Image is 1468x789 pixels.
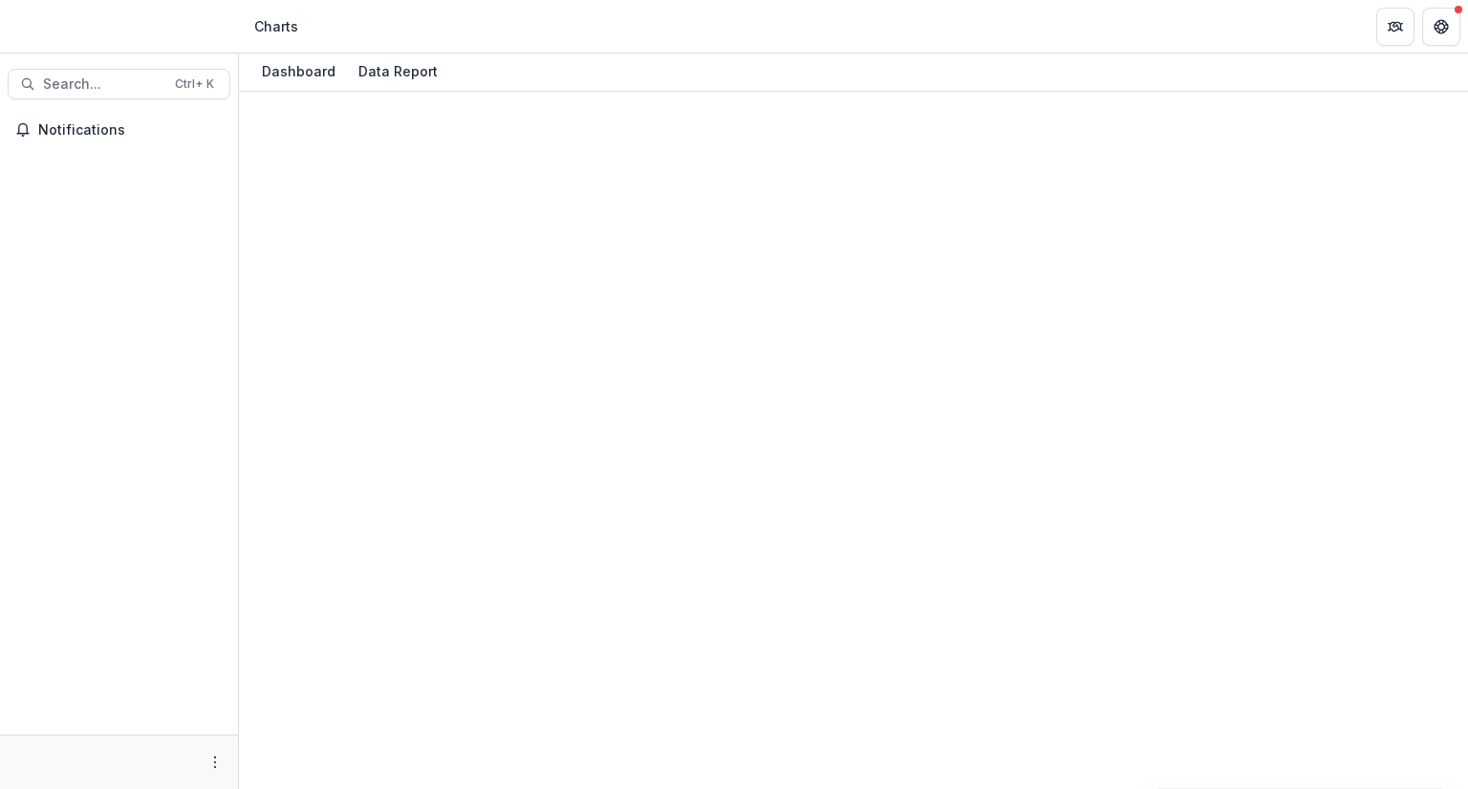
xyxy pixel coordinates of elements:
[247,12,306,40] nav: breadcrumb
[351,53,445,91] a: Data Report
[38,122,223,139] span: Notifications
[204,751,227,774] button: More
[351,57,445,85] div: Data Report
[8,69,230,99] button: Search...
[254,16,298,36] div: Charts
[1422,8,1460,46] button: Get Help
[1376,8,1414,46] button: Partners
[171,74,218,95] div: Ctrl + K
[254,53,343,91] a: Dashboard
[43,76,163,93] span: Search...
[254,57,343,85] div: Dashboard
[8,115,230,145] button: Notifications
